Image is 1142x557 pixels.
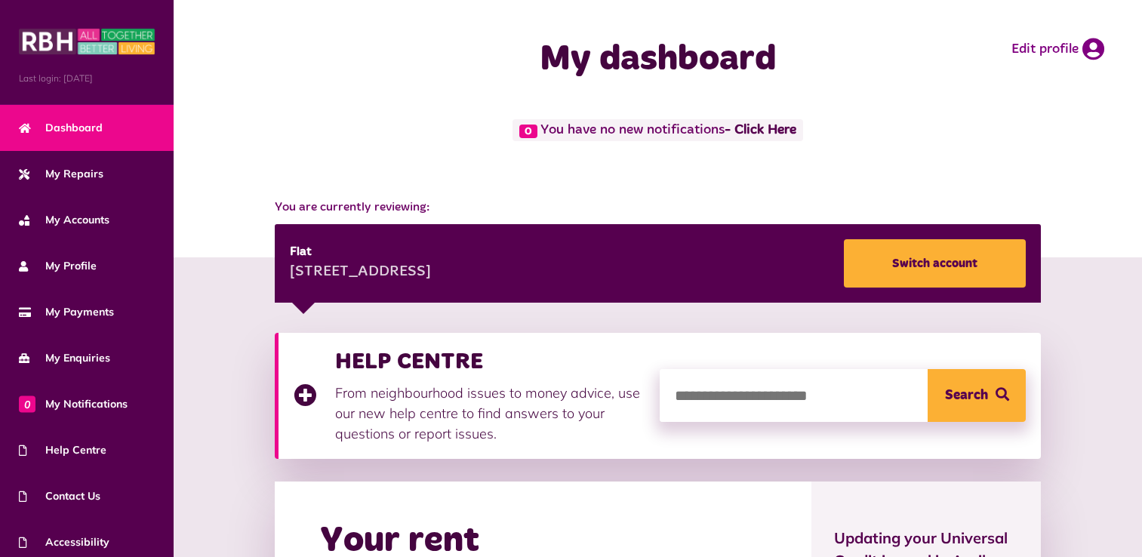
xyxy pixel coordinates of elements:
[19,534,109,550] span: Accessibility
[290,261,431,284] div: [STREET_ADDRESS]
[335,348,645,375] h3: HELP CENTRE
[19,258,97,274] span: My Profile
[945,369,988,422] span: Search
[431,38,885,82] h1: My dashboard
[19,212,109,228] span: My Accounts
[19,395,35,412] span: 0
[19,396,128,412] span: My Notifications
[519,125,537,138] span: 0
[19,26,155,57] img: MyRBH
[19,304,114,320] span: My Payments
[335,383,645,444] p: From neighbourhood issues to money advice, use our new help centre to find answers to your questi...
[19,488,100,504] span: Contact Us
[19,350,110,366] span: My Enquiries
[725,124,796,137] a: - Click Here
[290,243,431,261] div: Flat
[19,120,103,136] span: Dashboard
[19,72,155,85] span: Last login: [DATE]
[513,119,803,141] span: You have no new notifications
[844,239,1026,288] a: Switch account
[275,198,1042,217] span: You are currently reviewing:
[928,369,1026,422] button: Search
[19,166,103,182] span: My Repairs
[1011,38,1104,60] a: Edit profile
[19,442,106,458] span: Help Centre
